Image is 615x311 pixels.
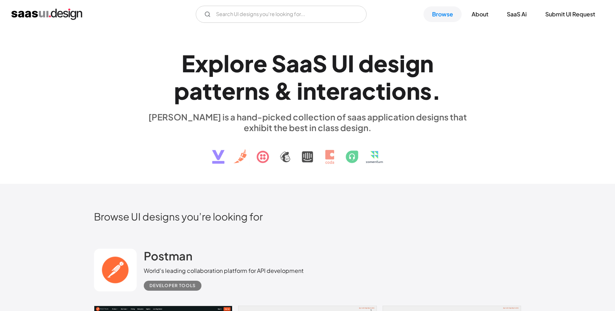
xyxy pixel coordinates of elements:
div: a [286,50,299,77]
div: e [222,77,236,104]
div: p [174,77,189,104]
div: t [316,77,326,104]
div: . [432,77,441,104]
a: home [11,9,82,20]
div: t [212,77,222,104]
div: r [236,77,245,104]
div: e [253,50,267,77]
a: About [463,6,497,22]
div: S [312,50,327,77]
form: Email Form [196,6,367,23]
div: n [406,77,420,104]
div: e [374,50,388,77]
input: Search UI designs you're looking for... [196,6,367,23]
div: U [331,50,348,77]
h2: Browse UI designs you’re looking for [94,210,521,223]
div: i [385,77,391,104]
div: s [420,77,432,104]
div: S [272,50,286,77]
div: I [348,50,354,77]
img: text, icon, saas logo [200,133,415,170]
div: p [208,50,224,77]
div: & [274,77,293,104]
div: s [388,50,399,77]
div: t [203,77,212,104]
div: a [349,77,362,104]
div: n [303,77,316,104]
div: a [299,50,312,77]
div: [PERSON_NAME] is a hand-picked collection of saas application designs that exhibit the best in cl... [144,112,471,133]
div: c [362,77,376,104]
div: d [358,50,374,77]
div: Developer tools [149,281,196,290]
a: SaaS Ai [498,6,535,22]
div: l [224,50,230,77]
h1: Explore SaaS UI design patterns & interactions. [144,50,471,104]
div: x [195,50,208,77]
h2: Postman [144,249,193,263]
a: Postman [144,249,193,266]
div: i [297,77,303,104]
a: Browse [424,6,462,22]
div: World's leading collaboration platform for API development [144,266,304,275]
div: g [405,50,420,77]
div: r [245,50,253,77]
div: e [326,77,340,104]
div: s [258,77,270,104]
div: a [189,77,203,104]
div: r [340,77,349,104]
a: Submit UI Request [537,6,604,22]
div: o [230,50,245,77]
div: E [182,50,195,77]
div: i [399,50,405,77]
div: n [420,50,433,77]
div: n [245,77,258,104]
div: o [391,77,406,104]
div: t [376,77,385,104]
